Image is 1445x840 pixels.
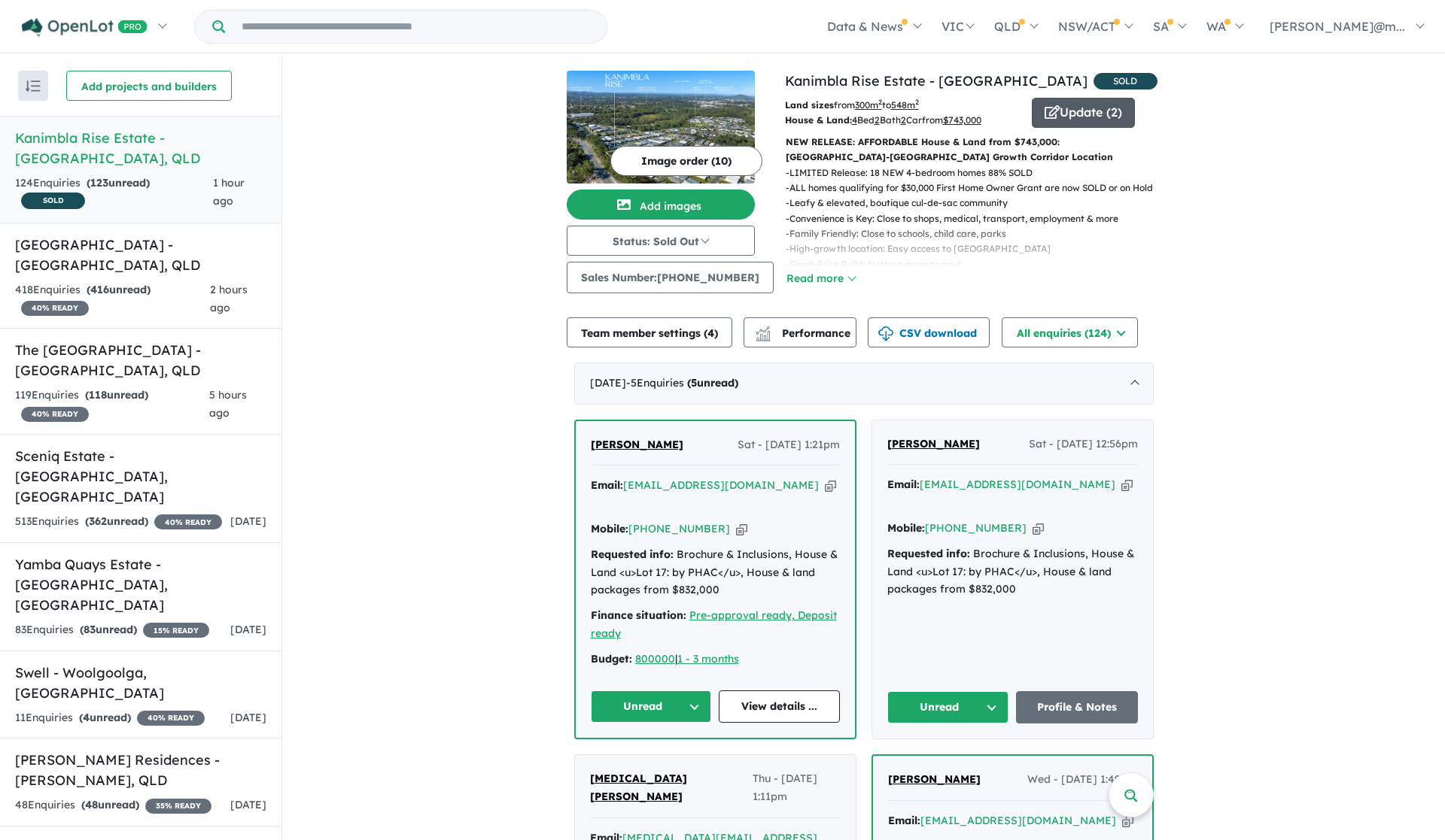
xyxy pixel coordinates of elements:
[591,608,837,640] a: Pre-approval ready, Deposit ready
[677,652,739,666] a: 1 - 3 months
[785,99,834,111] b: Land sizes
[15,235,266,275] h5: [GEOGRAPHIC_DATA] - [GEOGRAPHIC_DATA] , QLD
[567,262,774,293] button: Sales Number:[PHONE_NUMBER]
[1122,813,1133,829] button: Copy
[887,691,1009,723] button: Unread
[89,388,107,402] span: 118
[79,711,131,724] strong: ( unread)
[687,376,738,390] strong: ( unread)
[707,326,714,340] span: 4
[567,317,732,347] button: Team member settings (4)
[230,711,266,724] span: [DATE]
[567,226,755,256] button: Status: Sold Out
[786,241,1165,256] p: - High-growth location: Easy access to [GEOGRAPHIC_DATA]
[852,114,857,126] u: 4
[626,376,738,390] span: - 5 Enquir ies
[786,165,1165,180] p: - LIMITED Release: 18 NEW 4-bedroom homes 88% SOLD
[15,387,209,423] div: 119 Enquir ies
[85,798,98,811] span: 48
[15,554,266,615] h5: Yamba Quays Estate - [GEOGRAPHIC_DATA] , [GEOGRAPHIC_DATA]
[786,180,1165,196] p: - ALL homes qualifying for $30,000 First Home Owner Grant are now SOLD or on Hold
[591,478,623,492] strong: Email:
[868,317,990,347] button: CSV download
[1029,435,1138,453] span: Sat - [DATE] 12:56pm
[882,99,919,111] span: to
[15,174,213,211] div: 124 Enquir ies
[230,623,266,636] span: [DATE]
[785,72,1088,89] a: Kanimbla Rise Estate - [GEOGRAPHIC_DATA]
[210,283,248,314] span: 2 hours ago
[691,376,697,390] span: 5
[591,608,686,622] strong: Finance situation:
[567,71,755,183] img: Kanimbla Rise Estate - Holmview
[574,362,1154,405] div: [DATE]
[15,281,210,317] div: 418 Enquir ies
[84,623,96,636] span: 83
[1027,771,1137,789] span: Wed - [DATE] 1:49pm
[15,709,205,727] div: 11 Enquir ies
[154,514,222,529] span: 40 % READY
[758,326,850,340] span: Performance
[786,270,856,287] button: Read more
[83,711,90,724] span: 4
[591,547,674,561] strong: Requested info:
[888,814,920,827] strong: Email:
[90,283,109,296] span: 416
[85,514,148,528] strong: ( unread)
[875,114,880,126] u: 2
[786,211,1165,226] p: - Convenience is Key: Close to shops, medical, transport, employment & more
[887,521,925,535] strong: Mobile:
[1270,19,1405,34] span: [PERSON_NAME]@m...
[1094,73,1158,89] span: SOLD
[623,478,819,492] a: [EMAIL_ADDRESS][DOMAIN_NAME]
[744,317,856,347] button: Performance
[15,446,266,507] h5: Sceniq Estate - [GEOGRAPHIC_DATA] , [GEOGRAPHIC_DATA]
[738,436,840,454] span: Sat - [DATE] 1:21pm
[786,135,1161,165] p: NEW RELEASE: AFFORDABLE House & Land from $743,000: [GEOGRAPHIC_DATA]-[GEOGRAPHIC_DATA] Growth Co...
[90,176,108,190] span: 123
[888,771,981,789] a: [PERSON_NAME]
[786,257,1165,272] p: - Fixed-Price Build: Nothing more to pay!
[786,196,1165,211] p: - Leafy & elevated, boutique cul-de-sac community
[85,388,148,402] strong: ( unread)
[610,146,762,176] button: Image order (10)
[878,98,882,106] sup: 2
[143,623,209,638] span: 15 % READY
[87,176,150,190] strong: ( unread)
[213,176,245,208] span: 1 hour ago
[943,114,981,126] u: $ 743,000
[591,438,683,451] span: [PERSON_NAME]
[15,621,209,639] div: 83 Enquir ies
[567,190,755,220] button: Add images
[87,283,151,296] strong: ( unread)
[81,798,139,811] strong: ( unread)
[887,437,980,450] span: [PERSON_NAME]
[21,301,89,316] span: 40 % READY
[887,547,970,560] strong: Requested info:
[145,799,211,814] span: 35 % READY
[209,388,247,420] span: 5 hours ago
[825,478,836,493] button: Copy
[753,770,841,806] span: Thu - [DATE] 1:11pm
[21,193,85,209] span: SOLD
[878,326,893,341] img: download icon
[756,326,769,335] img: line-chart.svg
[15,796,211,814] div: 48 Enquir ies
[887,545,1138,599] div: Brochure & Inclusions, House & Land <u>Lot 17: by PHAC</u>, House & land packages from $832,000
[21,407,89,422] span: 40 % READY
[230,514,266,528] span: [DATE]
[1121,477,1133,493] button: Copy
[15,340,266,381] h5: The [GEOGRAPHIC_DATA] - [GEOGRAPHIC_DATA] , QLD
[920,814,1116,827] a: [EMAIL_ADDRESS][DOMAIN_NAME]
[785,98,1021,113] p: from
[1002,317,1138,347] button: All enquiries (124)
[1032,98,1135,128] button: Update (2)
[785,114,852,126] b: House & Land:
[719,690,840,723] a: View details ...
[15,663,266,703] h5: Swell - Woolgoolga , [GEOGRAPHIC_DATA]
[891,99,919,111] u: 548 m
[591,650,840,669] div: |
